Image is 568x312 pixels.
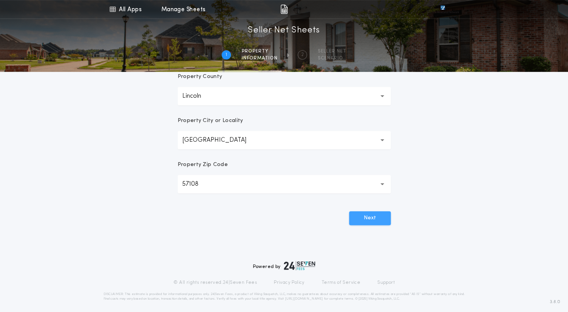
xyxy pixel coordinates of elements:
[178,131,391,149] button: [GEOGRAPHIC_DATA]
[173,280,257,286] p: © All rights reserved. 24|Seven Fees
[242,55,278,61] span: information
[318,48,346,54] span: SELLER NET
[178,161,228,169] p: Property Zip Code
[318,55,346,61] span: SCENARIO
[178,73,222,81] p: Property County
[550,298,560,305] span: 3.8.0
[253,261,315,270] div: Powered by
[274,280,305,286] a: Privacy Policy
[377,280,395,286] a: Support
[178,87,391,105] button: Lincoln
[426,5,459,13] img: vs-icon
[182,180,211,189] p: 57108
[301,52,304,58] h2: 2
[280,5,288,14] img: img
[178,117,243,125] p: Property City or Locality
[182,136,259,145] p: [GEOGRAPHIC_DATA]
[284,261,315,270] img: logo
[103,292,465,301] p: DISCLAIMER: This estimate is provided for informational purposes only. 24|Seven Fees, a product o...
[242,48,278,54] span: Property
[226,52,227,58] h2: 1
[349,211,391,225] button: Next
[322,280,360,286] a: Terms of Service
[285,297,323,300] a: [URL][DOMAIN_NAME]
[248,24,320,37] h1: Seller Net Sheets
[182,92,214,101] p: Lincoln
[178,175,391,193] button: 57108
